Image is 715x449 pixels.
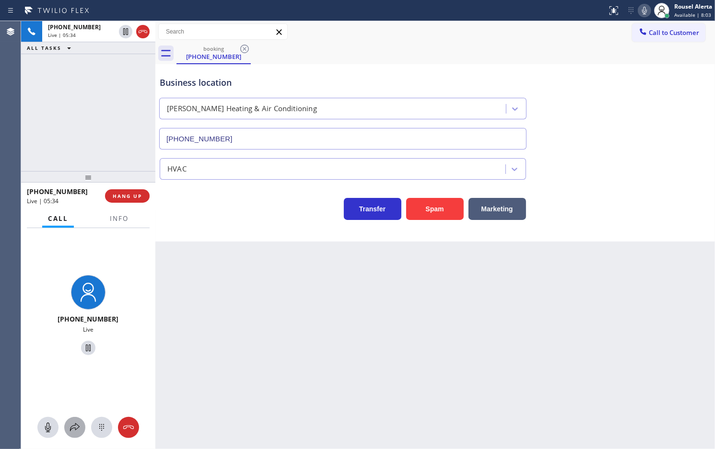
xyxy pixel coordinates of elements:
button: Mute [638,4,651,17]
div: Business location [160,76,526,89]
button: Open dialpad [91,417,112,438]
input: Phone Number [159,128,527,150]
button: ALL TASKS [21,42,81,54]
button: Hang up [118,417,139,438]
span: HANG UP [113,193,142,199]
span: [PHONE_NUMBER] [48,23,101,31]
div: [PHONE_NUMBER] [177,52,250,61]
button: Hold Customer [81,341,95,355]
span: Available | 8:03 [674,12,711,18]
span: ALL TASKS [27,45,61,51]
button: Info [104,209,134,228]
button: Mute [37,417,59,438]
div: HVAC [167,163,187,174]
button: Call to Customer [632,23,705,42]
div: [PERSON_NAME] Heating & Air Conditioning [167,104,317,115]
div: Rousel Alerta [674,2,712,11]
span: [PHONE_NUMBER] [27,187,88,196]
span: Call to Customer [649,28,699,37]
button: Open directory [64,417,85,438]
span: [PHONE_NUMBER] [58,314,119,323]
div: (312) 833-3069 [177,43,250,63]
button: Marketing [469,198,526,220]
span: Info [110,214,129,223]
input: Search [159,24,287,39]
span: Live | 05:34 [27,197,59,205]
span: Call [48,214,68,223]
div: booking [177,45,250,52]
button: Transfer [344,198,401,220]
span: Live | 05:34 [48,32,76,38]
button: Hang up [136,25,150,38]
button: Call [42,209,74,228]
span: Live [83,325,94,334]
button: Hold Customer [119,25,132,38]
button: Spam [406,198,464,220]
button: HANG UP [105,189,150,203]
